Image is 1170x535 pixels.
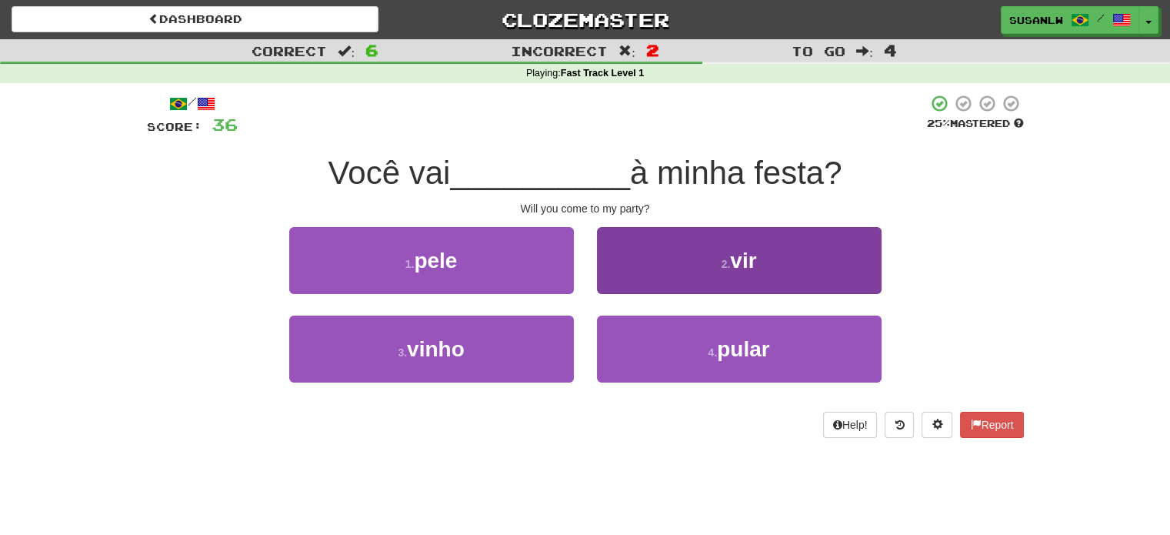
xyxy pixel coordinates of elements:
span: 2 [646,41,659,59]
button: 3.vinho [289,316,574,383]
strong: Fast Track Level 1 [561,68,645,79]
span: : [618,45,635,58]
span: Susanlw [1009,13,1063,27]
span: pele [414,249,457,273]
div: Mastered [927,117,1024,131]
button: Round history (alt+y) [885,412,914,438]
div: / [147,94,238,113]
span: vinho [407,337,465,361]
span: To go [792,43,845,59]
button: 1.pele [289,227,574,294]
small: 4 . [708,346,717,359]
a: Clozemaster [402,6,768,33]
span: pular [717,337,769,361]
small: 1 . [405,258,415,270]
button: 2.vir [597,227,882,294]
span: à minha festa? [630,155,842,191]
span: / [1097,12,1105,23]
div: Will you come to my party? [147,201,1024,216]
span: Correct [252,43,327,59]
span: : [338,45,355,58]
span: 4 [884,41,897,59]
a: Susanlw / [1001,6,1139,34]
span: : [856,45,873,58]
a: Dashboard [12,6,378,32]
button: Report [960,412,1023,438]
small: 2 . [722,258,731,270]
span: Você vai [328,155,451,191]
button: Help! [823,412,878,438]
span: 36 [212,115,238,134]
button: 4.pular [597,316,882,383]
span: Incorrect [511,43,608,59]
span: __________ [450,155,630,191]
span: vir [730,249,756,273]
span: 6 [365,41,378,59]
small: 3 . [398,346,407,359]
span: 25 % [927,117,950,129]
span: Score: [147,120,202,133]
